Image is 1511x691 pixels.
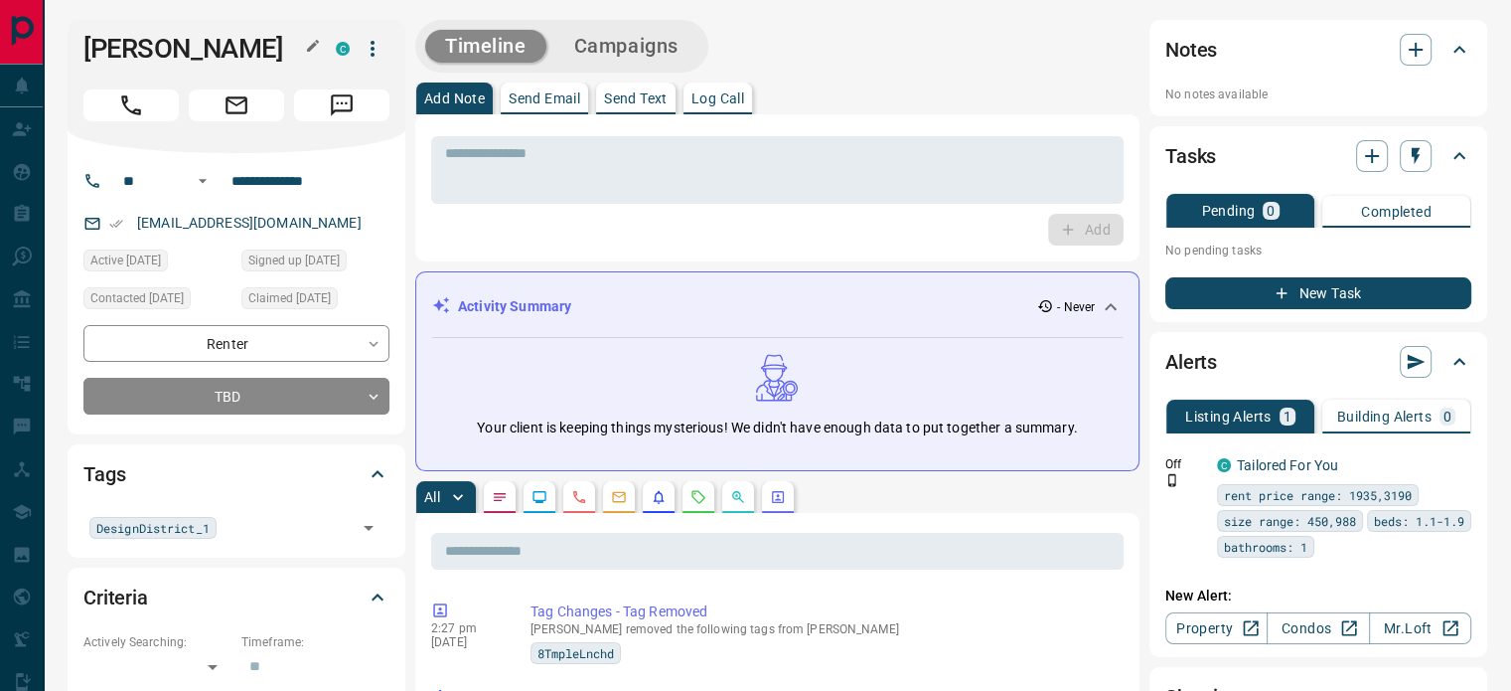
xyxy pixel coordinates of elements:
svg: Email Verified [109,217,123,231]
p: Send Email [509,91,580,105]
span: bathrooms: 1 [1224,537,1307,557]
div: Tags [83,450,389,498]
p: Pending [1201,204,1255,218]
p: Send Text [604,91,668,105]
div: Activity Summary- Never [432,288,1123,325]
p: Timeframe: [241,633,389,651]
span: beds: 1.1-1.9 [1374,511,1464,531]
span: Message [294,89,389,121]
p: New Alert: [1165,586,1471,606]
svg: Agent Actions [770,489,786,505]
span: Call [83,89,179,121]
svg: Opportunities [730,489,746,505]
p: No pending tasks [1165,236,1471,265]
button: Timeline [425,30,546,63]
svg: Requests [690,489,706,505]
div: condos.ca [1217,458,1231,472]
div: Tasks [1165,132,1471,180]
h2: Criteria [83,582,148,613]
span: Claimed [DATE] [248,288,331,308]
p: 2:27 pm [431,621,501,635]
p: 0 [1267,204,1275,218]
h2: Tags [83,458,125,490]
svg: Calls [571,489,587,505]
span: Signed up [DATE] [248,251,340,270]
button: Campaigns [554,30,698,63]
div: Fri Mar 04 2022 [83,250,231,277]
div: Alerts [1165,338,1471,386]
p: - Never [1057,298,1095,316]
span: size range: 450,988 [1224,511,1356,531]
p: All [424,490,440,504]
p: Tag Changes - Tag Removed [530,602,1116,622]
p: Off [1165,455,1205,473]
p: [DATE] [431,635,501,649]
h2: Alerts [1165,346,1217,378]
p: Your client is keeping things mysterious! We didn't have enough data to put together a summary. [477,418,1077,438]
div: Fri Mar 04 2022 [83,287,231,315]
a: Tailored For You [1237,457,1338,473]
span: DesignDistrict_1 [96,518,210,538]
p: Building Alerts [1337,410,1432,424]
p: 0 [1443,410,1451,424]
span: Active [DATE] [90,251,161,270]
p: Add Note [424,91,485,105]
svg: Push Notification Only [1165,473,1179,487]
svg: Lead Browsing Activity [531,489,547,505]
div: Renter [83,325,389,362]
a: Condos [1267,612,1369,644]
a: Property [1165,612,1268,644]
a: Mr.Loft [1369,612,1471,644]
span: rent price range: 1935,3190 [1224,485,1412,505]
svg: Notes [492,489,508,505]
p: Listing Alerts [1185,410,1272,424]
h2: Tasks [1165,140,1216,172]
div: Thu Mar 03 2022 [241,250,389,277]
div: Notes [1165,26,1471,74]
div: condos.ca [336,42,350,56]
div: TBD [83,378,389,415]
h1: [PERSON_NAME] [83,33,306,65]
p: Actively Searching: [83,633,231,651]
span: 8TmpleLnchd [537,643,614,663]
svg: Emails [611,489,627,505]
p: Completed [1361,205,1432,219]
a: [EMAIL_ADDRESS][DOMAIN_NAME] [137,215,362,231]
h2: Notes [1165,34,1217,66]
button: Open [355,514,382,542]
svg: Listing Alerts [651,489,667,505]
div: Criteria [83,574,389,621]
button: New Task [1165,277,1471,309]
p: 1 [1284,410,1291,424]
span: Email [189,89,284,121]
p: Activity Summary [458,296,571,317]
p: No notes available [1165,86,1471,103]
p: Log Call [691,91,744,105]
div: Thu Mar 03 2022 [241,287,389,315]
span: Contacted [DATE] [90,288,184,308]
button: Open [191,169,215,193]
p: [PERSON_NAME] removed the following tags from [PERSON_NAME] [530,622,1116,636]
